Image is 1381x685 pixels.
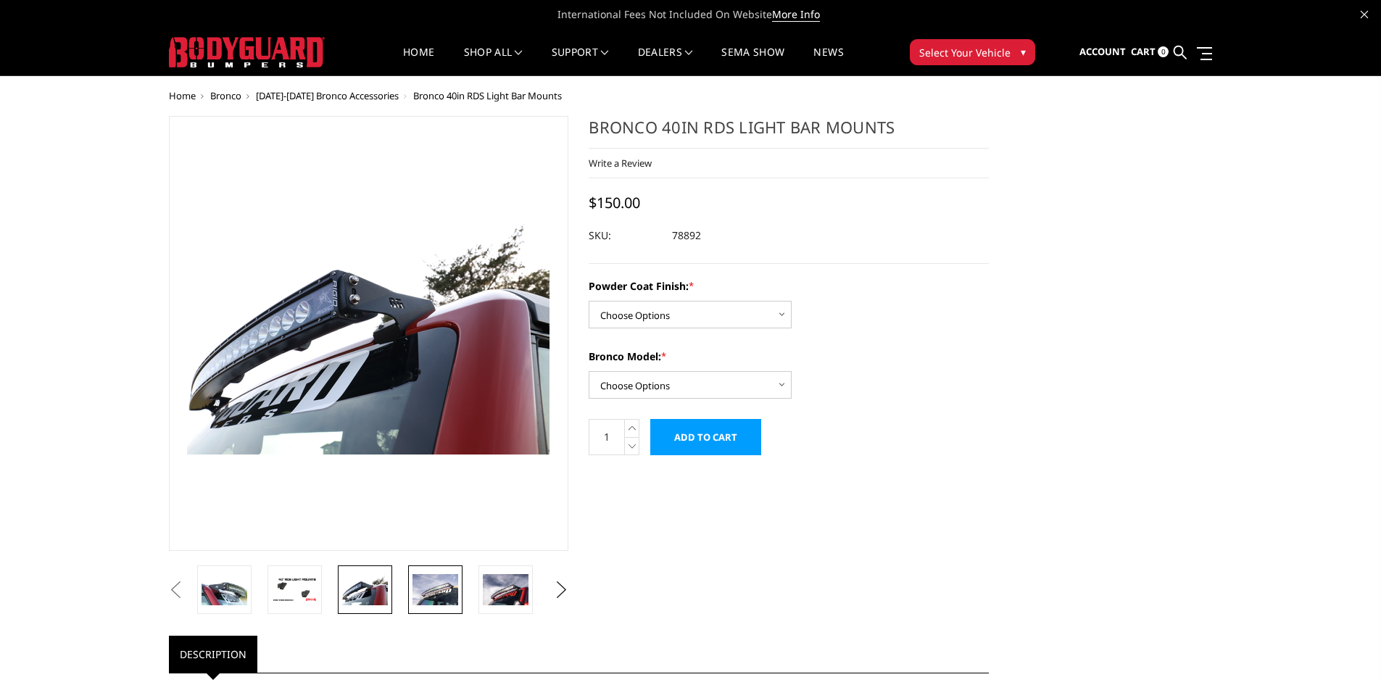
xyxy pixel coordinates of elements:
img: BODYGUARD BUMPERS [169,37,325,67]
a: Write a Review [589,157,652,170]
dt: SKU: [589,223,661,249]
h1: Bronco 40in RDS Light Bar Mounts [589,116,989,149]
label: Powder Coat Finish: [589,278,989,294]
a: [DATE]-[DATE] Bronco Accessories [256,89,399,102]
img: Bronco 40in RDS Light Bar Mounts [412,574,458,605]
span: Bronco 40in RDS Light Bar Mounts [413,89,562,102]
a: Home [169,89,196,102]
a: Dealers [638,47,693,75]
span: Account [1079,45,1126,58]
button: Select Your Vehicle [910,39,1035,65]
label: Bronco Model: [589,349,989,364]
a: Home [403,47,434,75]
span: Cart [1131,45,1156,58]
span: Select Your Vehicle [919,45,1011,60]
img: Bronco 40in RDS Light Bar Mounts [483,574,528,605]
img: Bronco 40in RDS Light Bar Mounts [202,574,247,605]
img: Bronco 40in RDS Light Bar Mounts [342,574,388,605]
a: shop all [464,47,523,75]
button: Previous [165,579,187,601]
a: More Info [772,7,820,22]
input: Add to Cart [650,419,761,455]
a: News [813,47,843,75]
a: Bronco [210,89,241,102]
a: Account [1079,33,1126,72]
button: Next [550,579,572,601]
span: 0 [1158,46,1169,57]
dd: 78892 [672,223,701,249]
a: Support [552,47,609,75]
span: $150.00 [589,193,640,212]
span: ▾ [1021,44,1026,59]
a: Description [169,636,257,673]
img: Bronco 40in RDS Light Bar Mounts [272,577,318,602]
a: Cart 0 [1131,33,1169,72]
a: Bronco 40in RDS Light Bar Mounts [169,116,569,551]
a: SEMA Show [721,47,784,75]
